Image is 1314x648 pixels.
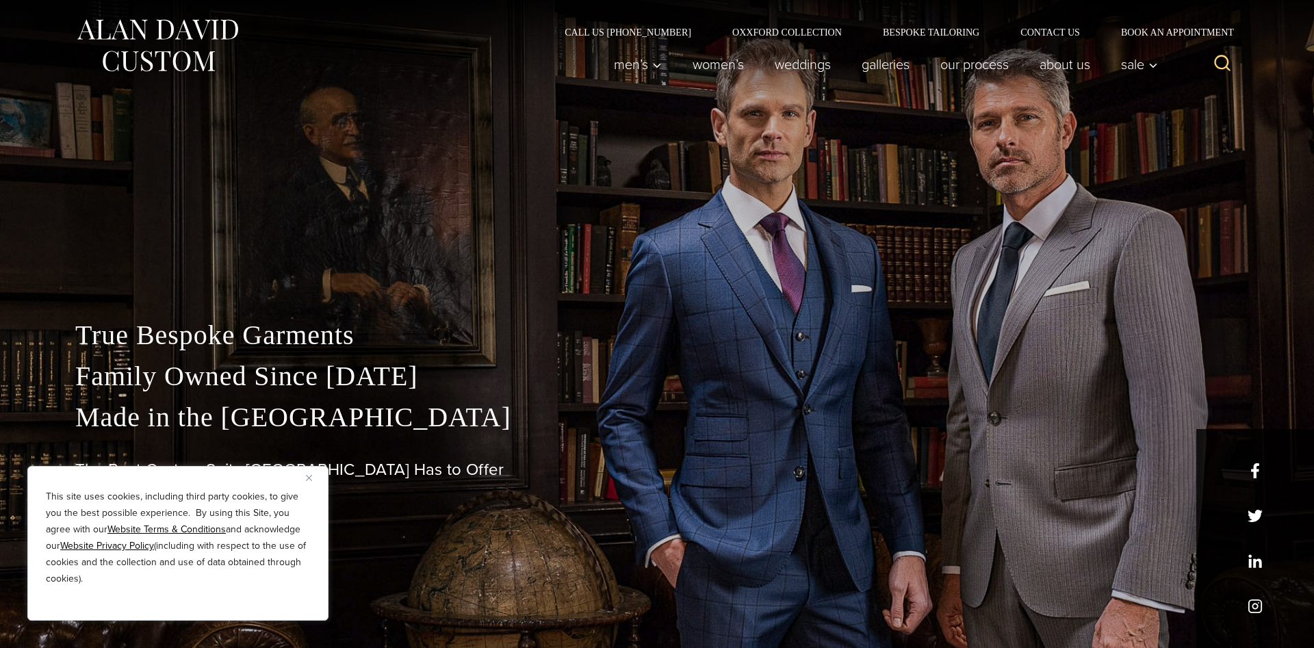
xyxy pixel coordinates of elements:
h1: The Best Custom Suits [GEOGRAPHIC_DATA] Has to Offer [75,460,1239,480]
button: Close [306,469,322,486]
a: Galleries [847,51,925,78]
a: Bespoke Tailoring [862,27,1000,37]
a: Website Privacy Policy [60,539,154,553]
a: facebook [1248,463,1263,478]
p: This site uses cookies, including third party cookies, to give you the best possible experience. ... [46,489,310,587]
a: x/twitter [1248,508,1263,523]
span: Sale [1121,57,1158,71]
a: Contact Us [1000,27,1100,37]
a: Oxxford Collection [712,27,862,37]
button: View Search Form [1206,48,1239,81]
a: Our Process [925,51,1025,78]
a: instagram [1248,599,1263,614]
a: linkedin [1248,554,1263,569]
p: True Bespoke Garments Family Owned Since [DATE] Made in the [GEOGRAPHIC_DATA] [75,315,1239,438]
a: Women’s [678,51,760,78]
span: Men’s [614,57,662,71]
img: Alan David Custom [75,15,240,76]
a: Call Us [PHONE_NUMBER] [544,27,712,37]
a: weddings [760,51,847,78]
nav: Secondary Navigation [544,27,1239,37]
img: Close [306,475,312,481]
a: About Us [1025,51,1106,78]
a: Website Terms & Conditions [107,522,226,536]
a: Book an Appointment [1100,27,1239,37]
nav: Primary Navigation [599,51,1165,78]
